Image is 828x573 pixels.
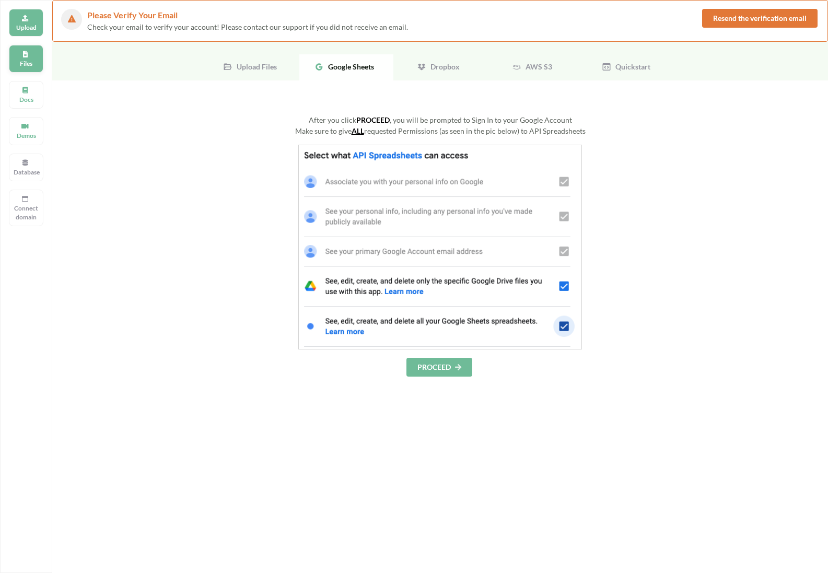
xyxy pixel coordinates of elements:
p: Database [14,168,39,177]
button: PROCEED [406,358,472,377]
span: Upload Files [232,62,277,71]
button: Resend the verification email [702,9,818,28]
span: AWS S3 [521,62,552,71]
p: Files [14,59,39,68]
p: Upload [14,23,39,32]
div: After you click , you will be prompted to Sign In to your Google Account [157,114,724,125]
p: Docs [14,95,39,104]
span: Please Verify Your Email [87,10,178,20]
p: Demos [14,131,39,140]
span: Dropbox [426,62,460,71]
span: Quickstart [611,62,650,71]
span: Check your email to verify your account! Please contact our support if you did not receive an email. [87,22,408,31]
b: PROCEED [356,115,390,124]
img: GoogleSheetsPermissions [298,145,582,349]
div: Make sure to give requested Permissions (as seen in the pic below) to API Spreadsheets [157,125,724,136]
u: ALL [352,126,364,135]
span: Google Sheets [324,62,374,71]
p: Connect domain [14,204,39,221]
